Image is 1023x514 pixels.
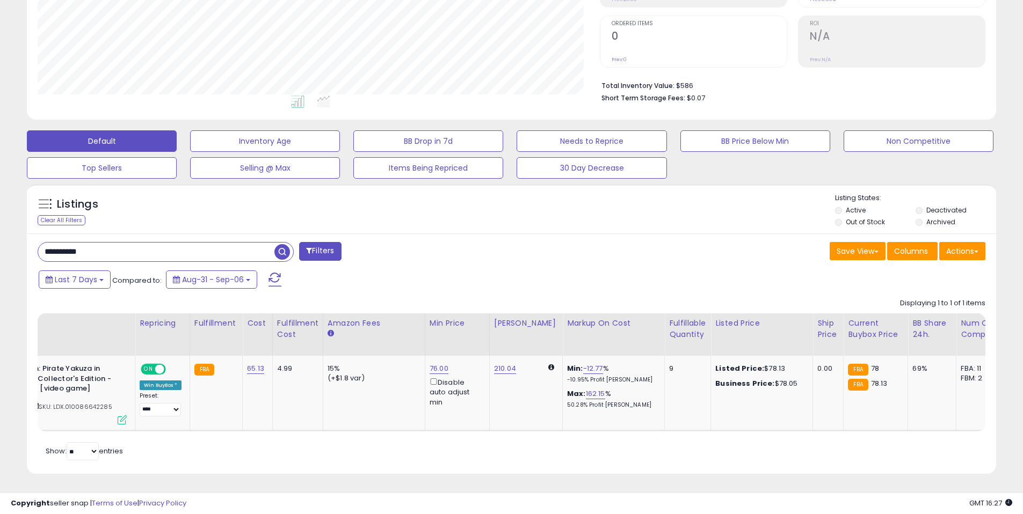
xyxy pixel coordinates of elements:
[494,318,558,329] div: [PERSON_NAME]
[687,93,705,103] span: $0.07
[139,498,186,508] a: Privacy Policy
[961,364,996,373] div: FBA: 11
[939,242,985,260] button: Actions
[190,130,340,152] button: Inventory Age
[715,379,804,388] div: $78.05
[567,389,656,409] div: %
[848,364,868,376] small: FBA
[567,401,656,409] p: 50.28% Profit [PERSON_NAME]
[961,318,1000,340] div: Num of Comp.
[715,378,774,388] b: Business Price:
[166,270,257,289] button: Aug-31 - Sep-06
[194,364,214,376] small: FBA
[194,318,238,329] div: Fulfillment
[563,313,665,356] th: The percentage added to the cost of goods (COGS) that forms the calculator for Min & Max prices.
[912,318,952,340] div: BB Share 24h.
[567,318,660,329] div: Markup on Cost
[57,197,98,212] h5: Listings
[848,318,903,340] div: Current Buybox Price
[567,376,656,384] p: -10.95% Profit [PERSON_NAME]
[810,56,831,63] small: Prev: N/A
[583,363,603,374] a: -12.77
[894,246,928,256] span: Columns
[353,157,503,179] button: Items Being Repriced
[328,318,420,329] div: Amazon Fees
[871,363,879,373] span: 78
[164,365,182,374] span: OFF
[926,217,955,226] label: Archived
[810,30,985,45] h2: N/A
[140,318,185,329] div: Repricing
[277,364,315,373] div: 4.99
[601,93,685,102] b: Short Term Storage Fees:
[11,498,50,508] strong: Copyright
[680,130,830,152] button: BB Price Below Min
[27,157,177,179] button: Top Sellers
[835,193,996,203] p: Listing States:
[27,130,177,152] button: Default
[92,498,137,508] a: Terms of Use
[612,21,787,27] span: Ordered Items
[517,157,666,179] button: 30 Day Decrease
[430,376,481,407] div: Disable auto adjust min
[612,56,627,63] small: Prev: 0
[912,364,948,373] div: 69%
[715,318,808,329] div: Listed Price
[430,363,448,374] a: 76.00
[430,318,485,329] div: Min Price
[601,81,674,90] b: Total Inventory Value:
[247,363,264,374] a: 65.13
[848,379,868,391] small: FBA
[817,364,835,373] div: 0.00
[810,21,985,27] span: ROI
[586,388,605,399] a: 162.15
[517,130,666,152] button: Needs to Reprice
[247,318,268,329] div: Cost
[715,363,764,373] b: Listed Price:
[277,318,318,340] div: Fulfillment Cost
[612,30,787,45] h2: 0
[871,378,888,388] span: 78.13
[846,217,885,226] label: Out of Stock
[844,130,993,152] button: Non Competitive
[39,270,111,289] button: Last 7 Days
[969,498,1012,508] span: 2025-09-14 16:27 GMT
[817,318,839,340] div: Ship Price
[46,446,123,456] span: Show: entries
[567,388,586,399] b: Max:
[567,364,656,384] div: %
[494,363,516,374] a: 210.04
[567,363,583,373] b: Min:
[961,373,996,383] div: FBM: 2
[926,205,967,215] label: Deactivated
[328,364,417,373] div: 15%
[328,329,334,339] small: Amazon Fees.
[299,242,341,261] button: Filters
[190,157,340,179] button: Selling @ Max
[328,373,417,383] div: (+$1.8 var)
[11,498,186,509] div: seller snap | |
[830,242,886,260] button: Save View
[142,365,155,374] span: ON
[715,364,804,373] div: $78.13
[140,380,182,390] div: Win BuyBox *
[669,364,702,373] div: 9
[353,130,503,152] button: BB Drop in 7d
[887,242,938,260] button: Columns
[601,78,977,91] li: $586
[140,392,182,416] div: Preset:
[900,298,985,309] div: Displaying 1 to 1 of 1 items
[846,205,866,215] label: Active
[30,402,112,411] span: | SKU: LDX.010086642285
[112,275,162,285] span: Compared to:
[182,274,244,285] span: Aug-31 - Sep-06
[55,274,97,285] span: Last 7 Days
[669,318,706,340] div: Fulfillable Quantity
[38,215,85,225] div: Clear All Filters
